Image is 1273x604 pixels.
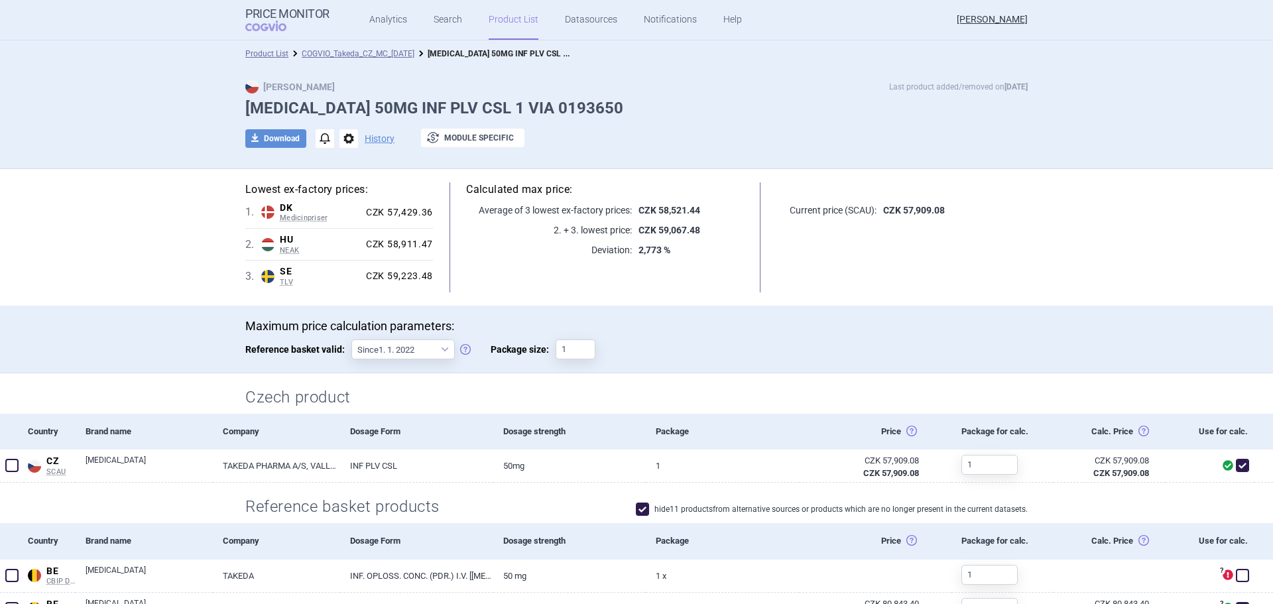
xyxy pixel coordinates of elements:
a: BEBECBIP DCI [24,563,76,586]
strong: [PERSON_NAME] [245,82,335,92]
img: CZ [245,80,259,93]
span: Package size: [491,339,556,359]
div: Use for calc. [1166,523,1254,559]
div: Use for calc. [1166,414,1254,450]
div: Package [646,414,798,450]
p: Average of 3 lowest ex-factory prices: [466,204,632,217]
div: Dosage Form [340,523,493,559]
strong: CZK 57,909.08 [883,205,945,215]
a: 50 mg [493,560,646,592]
button: Download [245,129,306,148]
strong: CZK 57,909.08 [863,468,919,478]
a: Product List [245,49,288,58]
div: Brand name [76,523,213,559]
h2: Czech product [245,387,1028,408]
a: INF PLV CSL [340,450,493,482]
p: 2. + 3. lowest price: [466,223,632,237]
span: SCAU [46,467,76,477]
a: INF. OPLOSS. CONC. (PDR.) I.V. [[MEDICAL_DATA].] [340,560,493,592]
div: Package for calc. [951,414,1054,450]
strong: CZK 57,909.08 [1093,468,1149,478]
p: Last product added/removed on [889,80,1028,93]
img: Belgium [28,569,41,582]
div: CZK 58,911.47 [361,239,433,251]
span: Medicinpriser [280,213,361,223]
a: 1 x [646,560,798,592]
div: Company [213,414,340,450]
span: 2 . [245,237,261,253]
span: COGVIO [245,21,305,31]
a: CZCZSCAU [24,453,76,476]
h5: Lowest ex-factory prices: [245,182,433,197]
span: 1 . [245,204,261,220]
div: Calc. Price [1054,523,1166,559]
div: Brand name [76,414,213,450]
span: CZ [46,455,76,467]
div: Company [213,523,340,559]
strong: CZK 59,067.48 [638,225,700,235]
div: CZK 57,909.08 [1063,455,1149,467]
a: [MEDICAL_DATA] [86,454,213,478]
div: Calc. Price [1054,414,1166,450]
a: TAKEDA PHARMA A/S, VALLENSBAEK STRAND [213,450,340,482]
button: History [365,134,394,143]
strong: CZK 58,521.44 [638,205,700,215]
div: Dosage Form [340,414,493,450]
span: NEAK [280,246,361,255]
img: Hungary [261,238,274,251]
a: TAKEDA [213,560,340,592]
div: Country [24,414,76,450]
a: COGVIO_Takeda_CZ_MC_[DATE] [302,49,414,58]
p: Maximum price calculation parameters: [245,319,1028,333]
span: ? [1217,567,1225,575]
a: 1 [646,450,798,482]
div: CZK 57,429.36 [361,207,433,219]
span: HU [280,234,361,246]
input: 1 [961,455,1018,475]
li: ADCETRIS 50MG INF PLV CSL 1 VIA 0193650 [414,47,574,60]
span: BE [46,566,76,577]
select: Reference basket valid: [351,339,455,359]
div: Dosage strength [493,414,646,450]
div: CZK 57,909.08 [809,455,919,467]
a: 50MG [493,450,646,482]
div: Country [24,523,76,559]
span: CBIP DCI [46,577,76,586]
p: Current price (SCAU): [777,204,877,217]
li: Product List [245,47,288,60]
span: 3 . [245,269,261,284]
div: Price [799,523,951,559]
li: COGVIO_Takeda_CZ_MC_09.10.2025 [288,47,414,60]
input: 1 [961,565,1018,585]
strong: Price Monitor [245,7,330,21]
img: Czech Republic [28,459,41,473]
h1: [MEDICAL_DATA] 50MG INF PLV CSL 1 VIA 0193650 [245,99,1028,118]
div: Package [646,523,798,559]
input: Package size: [556,339,595,359]
strong: 2,773 % [638,245,670,255]
a: Price MonitorCOGVIO [245,7,330,32]
abbr: Česko ex-factory [809,455,919,479]
a: [MEDICAL_DATA] [86,564,213,588]
div: Price [799,414,951,450]
p: Deviation: [466,243,632,257]
div: Package for calc. [951,523,1054,559]
div: Dosage strength [493,523,646,559]
h5: Calculated max price: [466,182,744,197]
strong: [DATE] [1004,82,1028,91]
button: Module specific [421,129,524,147]
strong: [MEDICAL_DATA] 50MG INF PLV CSL 1 VIA 0193650 [428,46,617,59]
img: Sweden [261,270,274,283]
a: CZK 57,909.08CZK 57,909.08 [1054,450,1166,484]
span: Reference basket valid: [245,339,351,359]
img: Denmark [261,206,274,219]
span: TLV [280,278,361,287]
div: CZK 59,223.48 [361,271,433,282]
span: SE [280,266,361,278]
label: hide 11 products from alternative sources or products which are no longer present in the current ... [636,503,1028,516]
h2: Reference basket products [245,496,450,518]
span: DK [280,202,361,214]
